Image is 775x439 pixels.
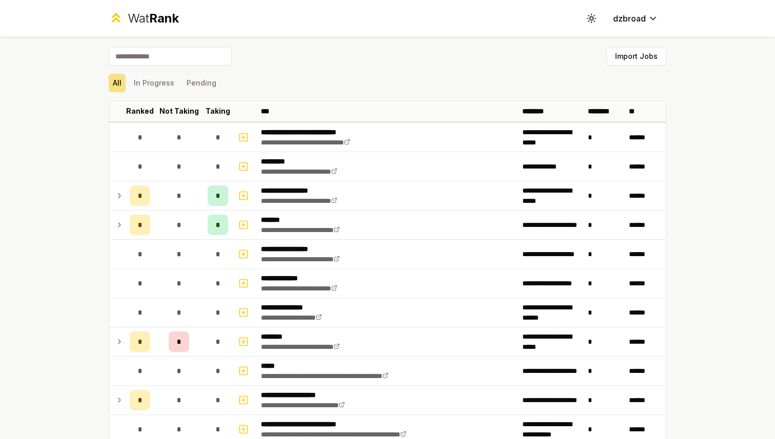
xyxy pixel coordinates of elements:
[606,47,666,66] button: Import Jobs
[128,10,179,27] div: Wat
[182,74,220,92] button: Pending
[109,74,126,92] button: All
[130,74,178,92] button: In Progress
[109,10,179,27] a: WatRank
[206,106,230,116] p: Taking
[613,12,646,25] span: dzbroad
[159,106,199,116] p: Not Taking
[149,11,179,26] span: Rank
[126,106,154,116] p: Ranked
[605,9,666,28] button: dzbroad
